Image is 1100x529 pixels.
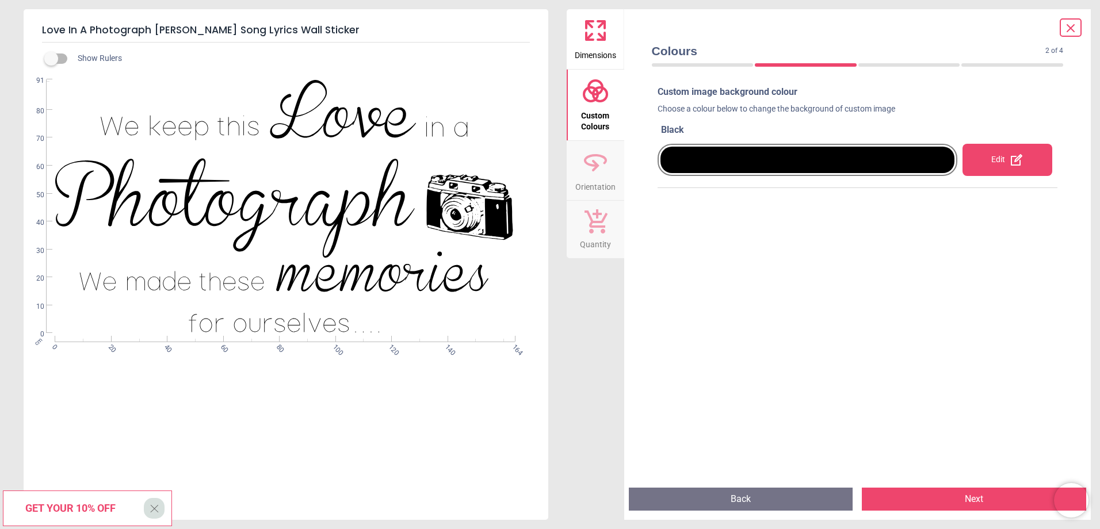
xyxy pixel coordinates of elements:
[22,329,44,339] span: 0
[575,176,616,193] span: Orientation
[442,343,450,350] span: 140
[22,134,44,144] span: 70
[22,246,44,256] span: 30
[51,52,548,66] div: Show Rulers
[567,141,624,201] button: Orientation
[580,233,611,251] span: Quantity
[50,343,58,350] span: 0
[567,70,624,140] button: Custom Colours
[575,44,616,62] span: Dimensions
[862,488,1086,511] button: Next
[629,488,853,511] button: Back
[22,162,44,172] span: 60
[22,190,44,200] span: 50
[274,343,281,350] span: 80
[218,343,226,350] span: 60
[22,274,44,283] span: 20
[661,124,1058,136] div: Black
[962,144,1052,176] div: Edit
[22,106,44,116] span: 80
[106,343,113,350] span: 20
[1045,46,1063,56] span: 2 of 4
[658,103,1058,120] div: Choose a colour below to change the background of custom image
[33,336,44,347] span: cm
[42,18,530,43] h5: Love In A Photograph [PERSON_NAME] Song Lyrics Wall Sticker
[22,218,44,228] span: 40
[22,76,44,86] span: 91
[330,343,338,350] span: 100
[22,302,44,312] span: 10
[386,343,394,350] span: 120
[568,105,623,133] span: Custom Colours
[162,343,169,350] span: 40
[567,9,624,69] button: Dimensions
[652,43,1046,59] span: Colours
[1054,483,1088,517] iframe: Brevo live chat
[510,343,517,350] span: 164
[658,86,797,97] span: Custom image background colour
[567,201,624,258] button: Quantity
